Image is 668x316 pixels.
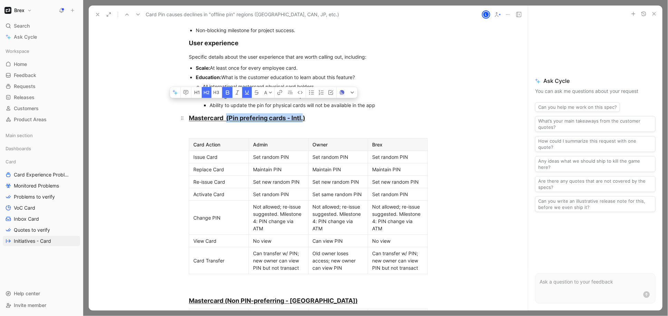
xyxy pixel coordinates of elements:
div: Not allowed; re-issue suggested. Milestone 4: PIN change via ATM [372,203,423,232]
span: Scale: [196,65,210,71]
span: Product Areas [14,116,47,123]
span: Search [14,22,30,30]
u: Mastercard (Non PIN-preferring - [GEOGRAPHIC_DATA]) [189,297,358,304]
div: Card Transfer [193,257,244,264]
span: Feedback [14,72,36,79]
a: Problems to verify [3,192,80,202]
div: Set random PIN [372,153,423,161]
div: Set random PIN [313,153,364,161]
div: Invite member [3,300,80,310]
a: VoC Card [3,203,80,213]
div: Search [3,21,80,31]
div: Set random PIN [253,153,304,161]
div: Not allowed; re-issue suggested. Milestone 4: PIN change via ATM [253,203,304,232]
h1: Brex [14,7,25,13]
span: At least once for every employee card. [210,65,298,71]
div: Issue Card [193,153,244,161]
div: Workspace [3,46,80,56]
a: Initiatives - Card [3,236,80,246]
p: You can ask me questions about your request [535,87,656,95]
div: Activate Card [193,191,244,198]
div: Set same random PIN [313,191,364,198]
a: Ask Cycle [3,32,80,42]
span: Dashboards [6,145,31,152]
u: Mastercard (Pin prefering cards - Intl.) [189,114,305,122]
img: Brex [4,7,11,14]
div: Replace Card [193,166,244,173]
button: BrexBrex [3,6,33,15]
div: Help center [3,288,80,299]
a: Product Areas [3,114,80,125]
div: Can transfer w/ PIN; new owner can view PIN but not transact [372,250,423,271]
div: Change PIN [193,214,244,221]
div: Maintain PIN [372,166,423,173]
button: Any ideas what we should ship to kill the game here? [535,156,656,172]
span: Releases [14,94,35,101]
button: Are there any quotes that are not covered by the specs? [535,176,656,192]
div: No view [372,237,423,245]
span: Home [14,61,27,68]
div: Old owner loses access; new owner can view PIN [313,250,364,271]
div: Can view PIN [313,237,364,245]
span: Quotes to verify [14,227,50,233]
a: Releases [3,92,80,103]
a: Home [3,59,80,69]
div: Maintain PIN [313,166,364,173]
span: Specific details about the user experience that are worth calling out, including: [189,54,366,60]
div: View Card [193,237,244,245]
div: Brex [372,141,423,148]
span: Card [6,158,16,165]
span: Help center [14,290,40,296]
div: Re-issue Card [193,178,244,185]
div: No view [253,237,304,245]
a: Monitored Problems [3,181,80,191]
a: Requests [3,81,80,92]
div: Dashboards [3,143,80,154]
div: Card Action [193,141,244,148]
span: Problems to verify [14,193,55,200]
a: Inbox Card [3,214,80,224]
span: Customers [14,105,39,112]
div: CardCard Experience ProblemsMonitored ProblemsProblems to verifyVoC CardInbox CardQuotes to verif... [3,156,80,246]
div: Set random PIN [253,191,304,198]
span: Inbox Card [14,216,39,222]
a: Customers [3,103,80,114]
div: Admin [253,141,304,148]
span: Card Pin causes declines in "offline pin" regions ([GEOGRAPHIC_DATA], CAN, JP, etc.) [146,10,339,19]
div: Set new random PIN [372,178,423,185]
span: Main section [6,132,33,139]
div: Non-blocking milestone for project success. [196,27,428,34]
div: Ability to update the pin for physical cards will not be available in the app [210,102,428,109]
span: Invite member [14,302,46,308]
button: What’s your main takeaways from the customer quotes? [535,116,656,132]
span: Education: [196,74,221,80]
a: Feedback [3,70,80,80]
span: Workspace [6,48,29,55]
button: Can you write an illustrative release note for this, before we even ship it? [535,196,656,212]
span: Initiatives - Card [14,238,51,245]
a: Card Experience Problems [3,170,80,180]
div: Owner [313,141,364,148]
button: How could I summarize this request with one quote? [535,136,656,152]
span: Card Experience Problems [14,171,71,178]
div: Not allowed; re-issue suggested. Milestone 4: PIN change via ATM [313,203,364,232]
span: Monitored Problems [14,182,59,189]
div: Card [3,156,80,167]
a: Quotes to verify [3,225,80,235]
div: Main section [3,130,80,141]
div: Main section [3,130,80,143]
div: Set new random PIN [253,178,304,185]
span: Ask Cycle [535,77,656,85]
span: Ask Cycle [14,33,37,41]
span: Requests [14,83,36,90]
span: User experience [189,39,239,47]
div: L [483,11,490,18]
span: What is the customer education to learn about this feature? [221,74,355,80]
div: Can transfer w/ PIN; new owner can view PIN but not transact [253,250,304,271]
div: Maintain PIN [253,166,304,173]
div: Set new random PIN [313,178,364,185]
div: All international mastercard physical card holders. [203,83,428,90]
div: Existing customers will be issued a new pin [210,92,428,99]
span: VoC Card [14,204,35,211]
button: Can you help me work on this spec? [535,102,620,112]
